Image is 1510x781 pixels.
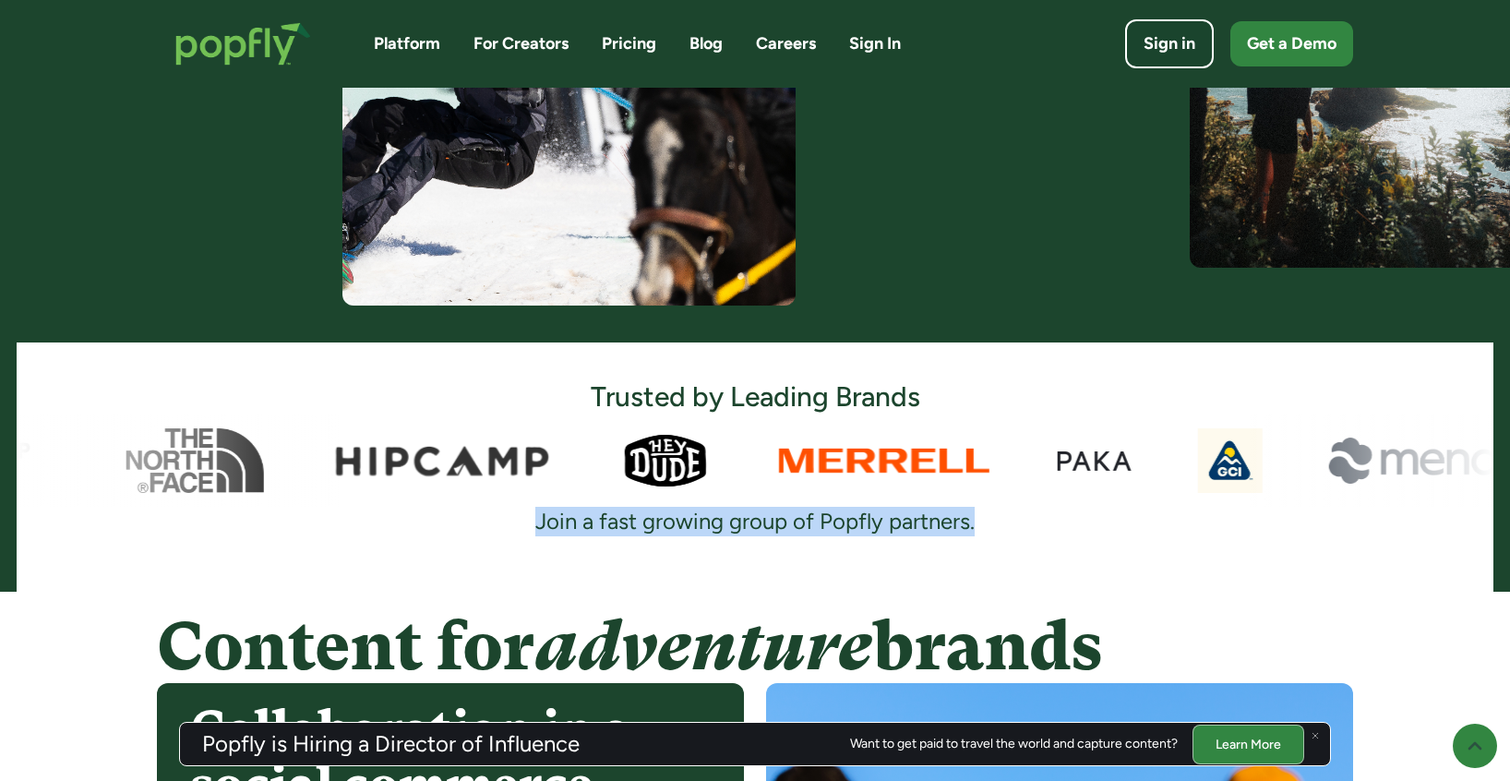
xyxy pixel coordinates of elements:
[1192,724,1304,763] a: Learn More
[689,32,723,55] a: Blog
[849,32,901,55] a: Sign In
[1247,32,1336,55] div: Get a Demo
[513,507,997,536] div: Join a fast growing group of Popfly partners.
[1125,19,1214,68] a: Sign in
[157,4,330,84] a: home
[850,737,1178,751] div: Want to get paid to travel the world and capture content?
[534,608,872,685] em: adventure
[1144,32,1195,55] div: Sign in
[473,32,569,55] a: For Creators
[756,32,816,55] a: Careers
[202,733,580,755] h3: Popfly is Hiring a Director of Influence
[591,379,920,415] h3: Trusted by Leading Brands
[1230,21,1353,66] a: Get a Demo
[374,32,440,55] a: Platform
[602,32,656,55] a: Pricing
[157,610,1353,683] h4: Content for brands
